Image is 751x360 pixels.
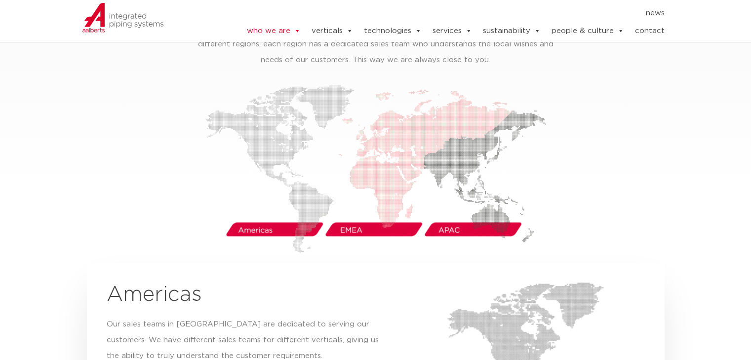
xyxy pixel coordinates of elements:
[482,21,540,41] a: sustainability
[246,21,300,41] a: who we are
[432,21,472,41] a: services
[634,21,664,41] a: contact
[107,283,389,306] h2: Americas
[216,5,665,21] nav: Menu
[645,5,664,21] a: news
[188,21,563,68] p: We have a global footprint, with local sales organisations. Our sales organisation is divided int...
[363,21,421,41] a: technologies
[311,21,353,41] a: verticals
[551,21,624,41] a: people & culture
